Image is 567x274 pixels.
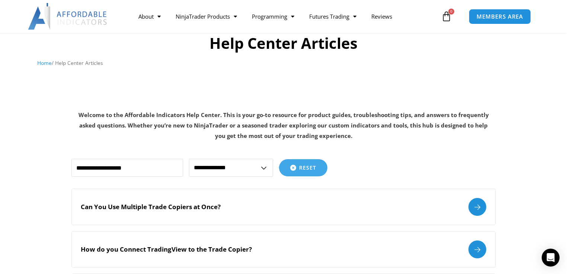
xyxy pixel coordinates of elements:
[81,245,252,253] h2: How do you Connect TradingView to the Trade Copier?
[37,59,52,66] a: Home
[79,111,489,139] strong: Welcome to the Affordable Indicators Help Center. This is your go-to resource for product guides,...
[299,165,316,170] span: Reset
[364,8,400,25] a: Reviews
[71,231,496,268] a: How do you Connect TradingView to the Trade Copier?
[302,8,364,25] a: Futures Trading
[542,249,560,267] div: Open Intercom Messenger
[28,3,108,30] img: LogoAI | Affordable Indicators – NinjaTrader
[168,8,244,25] a: NinjaTrader Products
[37,58,530,68] nav: Breadcrumb
[244,8,302,25] a: Programming
[37,33,530,54] h1: Help Center Articles
[469,9,531,24] a: MEMBERS AREA
[131,8,439,25] nav: Menu
[71,189,496,225] a: Can You Use Multiple Trade Copiers at Once?
[131,8,168,25] a: About
[430,6,463,27] a: 0
[81,203,221,211] h2: Can You Use Multiple Trade Copiers at Once?
[279,159,327,176] button: Reset
[448,9,454,15] span: 0
[477,14,523,19] span: MEMBERS AREA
